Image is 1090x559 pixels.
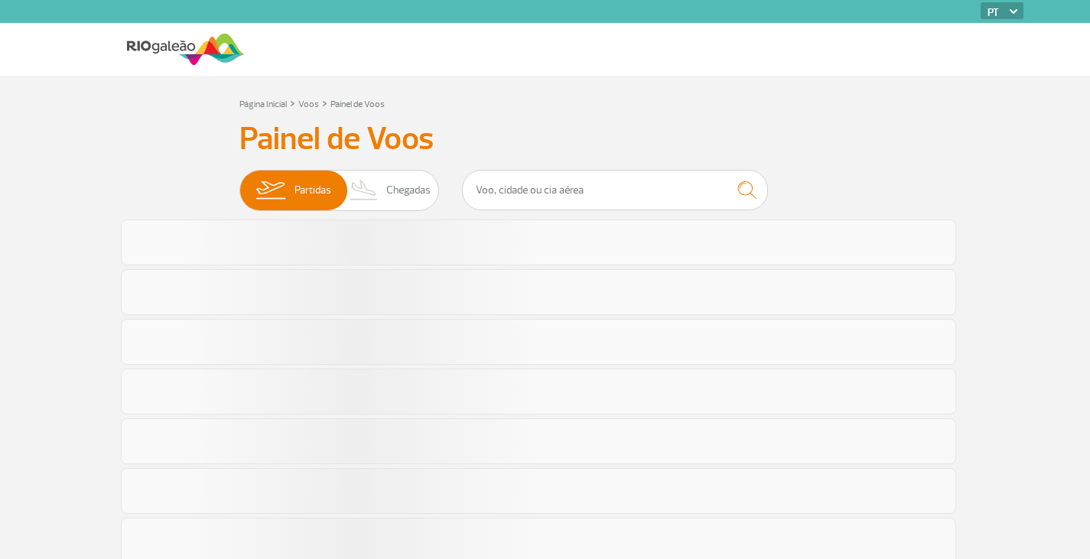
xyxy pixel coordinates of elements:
input: Voo, cidade ou cia aérea [462,170,768,210]
img: slider-embarque [246,171,294,210]
span: Partidas [294,171,331,210]
h3: Painel de Voos [239,120,851,158]
a: > [290,94,295,112]
span: Chegadas [386,171,431,210]
img: slider-desembarque [342,171,387,210]
a: Voos [298,99,319,110]
a: > [322,94,327,112]
a: Painel de Voos [330,99,385,110]
a: Página Inicial [239,99,287,110]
